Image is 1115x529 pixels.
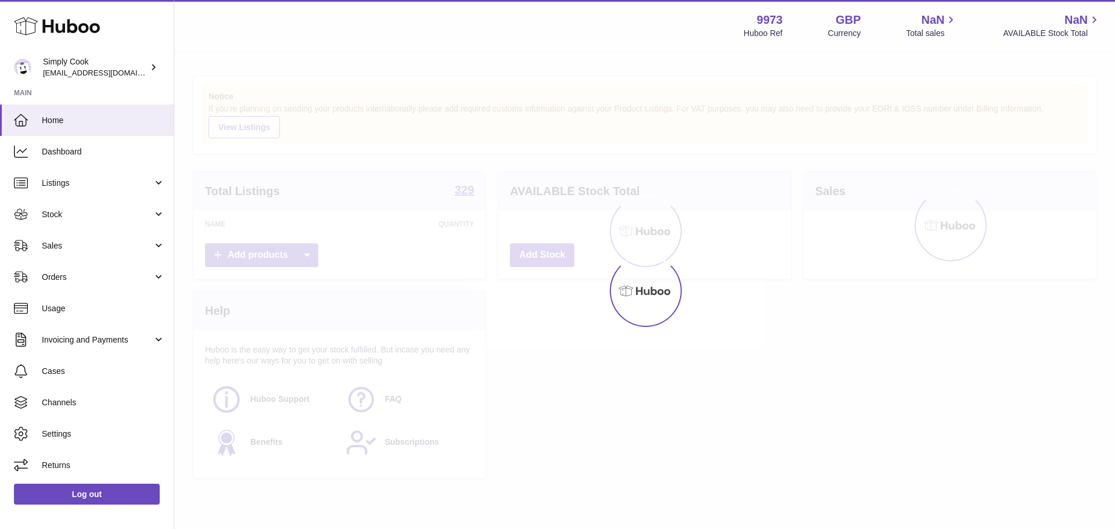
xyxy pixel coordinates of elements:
[43,56,148,78] div: Simply Cook
[906,28,958,39] span: Total sales
[42,272,153,283] span: Orders
[1064,12,1088,28] span: NaN
[42,178,153,189] span: Listings
[14,59,31,76] img: internalAdmin-9973@internal.huboo.com
[1003,12,1101,39] a: NaN AVAILABLE Stock Total
[828,28,861,39] div: Currency
[43,68,171,77] span: [EMAIL_ADDRESS][DOMAIN_NAME]
[42,397,165,408] span: Channels
[906,12,958,39] a: NaN Total sales
[42,146,165,157] span: Dashboard
[836,12,861,28] strong: GBP
[42,460,165,471] span: Returns
[757,12,783,28] strong: 9973
[42,209,153,220] span: Stock
[42,334,153,346] span: Invoicing and Payments
[744,28,783,39] div: Huboo Ref
[1003,28,1101,39] span: AVAILABLE Stock Total
[42,429,165,440] span: Settings
[42,303,165,314] span: Usage
[42,115,165,126] span: Home
[42,240,153,251] span: Sales
[921,12,944,28] span: NaN
[14,484,160,505] a: Log out
[42,366,165,377] span: Cases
